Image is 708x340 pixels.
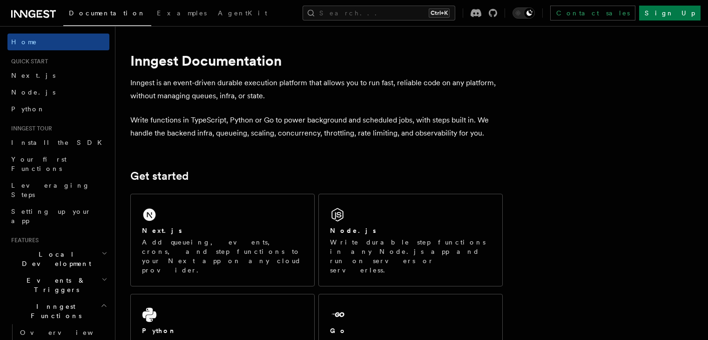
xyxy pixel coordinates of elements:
[11,182,90,198] span: Leveraging Steps
[11,88,55,96] span: Node.js
[11,72,55,79] span: Next.js
[7,134,109,151] a: Install the SDK
[11,37,37,47] span: Home
[7,84,109,101] a: Node.js
[550,6,635,20] a: Contact sales
[130,76,503,102] p: Inngest is an event-driven durable execution platform that allows you to run fast, reliable code ...
[142,238,303,275] p: Add queueing, events, crons, and step functions to your Next app on any cloud provider.
[63,3,151,26] a: Documentation
[7,272,109,298] button: Events & Triggers
[7,101,109,117] a: Python
[7,237,39,244] span: Features
[151,3,212,25] a: Examples
[7,298,109,324] button: Inngest Functions
[218,9,267,17] span: AgentKit
[11,156,67,172] span: Your first Functions
[7,67,109,84] a: Next.js
[130,170,189,183] a: Get started
[20,329,116,336] span: Overview
[7,58,48,65] span: Quick start
[512,7,535,19] button: Toggle dark mode
[7,151,109,177] a: Your first Functions
[7,177,109,203] a: Leveraging Steps
[7,302,101,320] span: Inngest Functions
[130,52,503,69] h1: Inngest Documentation
[11,105,45,113] span: Python
[7,250,101,268] span: Local Development
[142,226,182,235] h2: Next.js
[142,326,176,335] h2: Python
[303,6,455,20] button: Search...Ctrl+K
[639,6,701,20] a: Sign Up
[318,194,503,286] a: Node.jsWrite durable step functions in any Node.js app and run on servers or serverless.
[330,238,491,275] p: Write durable step functions in any Node.js app and run on servers or serverless.
[7,125,52,132] span: Inngest tour
[7,246,109,272] button: Local Development
[7,276,101,294] span: Events & Triggers
[212,3,273,25] a: AgentKit
[69,9,146,17] span: Documentation
[11,139,108,146] span: Install the SDK
[330,326,347,335] h2: Go
[330,226,376,235] h2: Node.js
[429,8,450,18] kbd: Ctrl+K
[157,9,207,17] span: Examples
[130,194,315,286] a: Next.jsAdd queueing, events, crons, and step functions to your Next app on any cloud provider.
[7,203,109,229] a: Setting up your app
[7,34,109,50] a: Home
[11,208,91,224] span: Setting up your app
[130,114,503,140] p: Write functions in TypeScript, Python or Go to power background and scheduled jobs, with steps bu...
